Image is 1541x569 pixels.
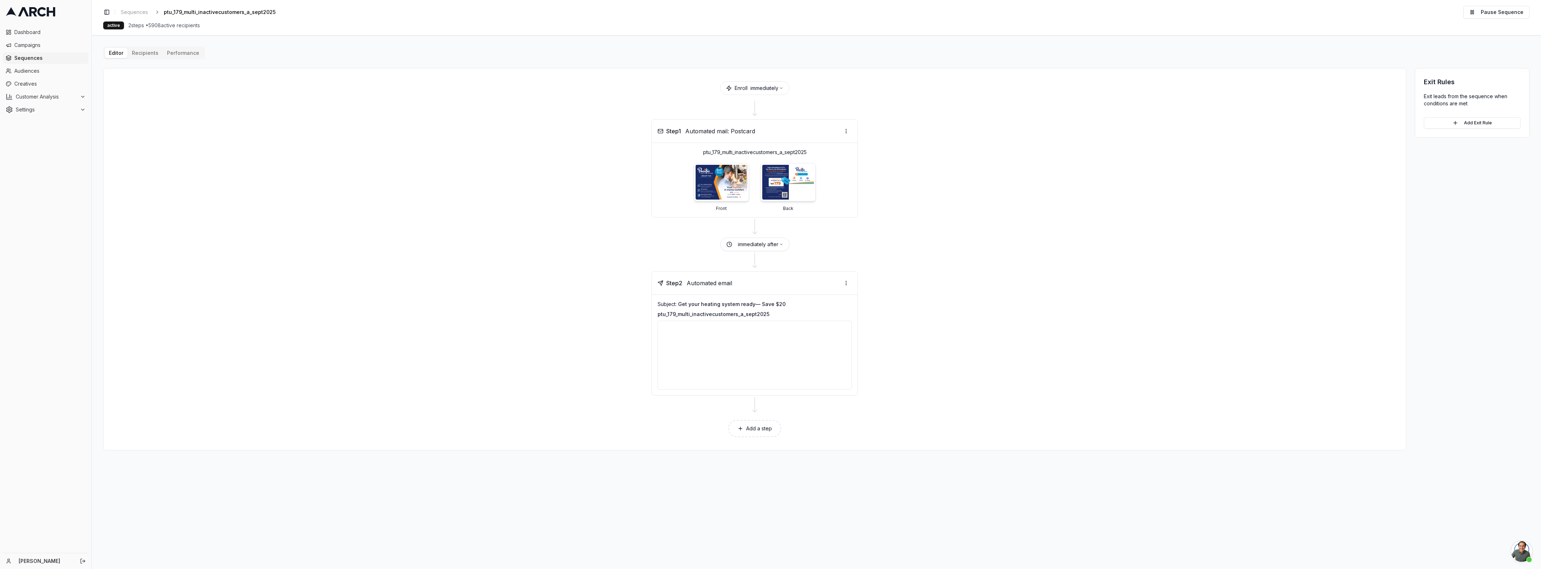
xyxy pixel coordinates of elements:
[750,85,783,92] button: immediately
[1424,93,1521,107] p: Exit leads from the sequence when conditions are met
[658,301,677,307] span: Subject:
[19,558,72,565] a: [PERSON_NAME]
[696,165,747,200] img: ptu_179_multi_inactivecustomers_a_sept2025 - Front
[658,311,852,318] p: ptu_179_multi_inactivecustomers_a_sept2025
[762,165,814,200] img: ptu_179_multi_inactivecustomers_a_sept2025 - Back
[14,29,86,36] span: Dashboard
[163,48,204,58] button: Performance
[666,127,681,135] span: Step 1
[783,206,793,211] p: Back
[16,93,77,100] span: Customer Analysis
[78,556,88,566] button: Log out
[14,42,86,49] span: Campaigns
[3,27,89,38] a: Dashboard
[658,149,852,156] p: ptu_179_multi_inactivecustomers_a_sept2025
[3,65,89,77] a: Audiences
[685,127,755,135] span: Automated mail: Postcard
[118,7,151,17] a: Sequences
[14,80,86,87] span: Creatives
[1424,77,1521,87] h3: Exit Rules
[128,48,163,58] button: Recipients
[105,48,128,58] button: Editor
[16,106,77,113] span: Settings
[3,91,89,102] button: Customer Analysis
[14,54,86,62] span: Sequences
[121,9,148,16] span: Sequences
[720,81,789,95] div: Enroll
[678,301,786,307] span: Get your heating system ready— Save $20
[164,9,276,16] span: ptu_179_multi_inactivecustomers_a_sept2025
[738,241,783,248] button: immediately after
[666,279,682,287] span: Step 2
[1511,540,1532,562] div: Open chat
[716,206,727,211] p: Front
[3,39,89,51] a: Campaigns
[1424,117,1521,129] button: Add Exit Rule
[728,420,781,437] button: Add a step
[687,279,732,287] span: Automated email
[1463,6,1530,19] button: Pause Sequence
[3,78,89,90] a: Creatives
[103,21,124,29] div: active
[118,7,287,17] nav: breadcrumb
[14,67,86,75] span: Audiences
[3,52,89,64] a: Sequences
[128,22,200,29] span: 2 steps • 5908 active recipients
[3,104,89,115] button: Settings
